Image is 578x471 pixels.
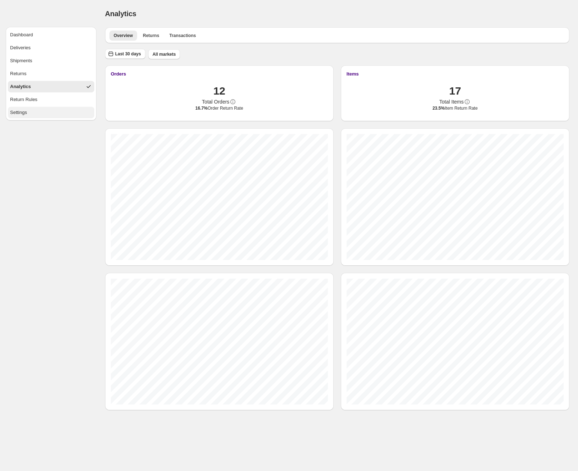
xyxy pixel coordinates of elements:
[148,49,180,59] button: All markets
[202,98,229,105] span: Total Orders
[213,84,225,98] h1: 12
[10,44,31,51] div: Deliveries
[195,105,243,111] span: Order Return Rate
[10,31,33,38] div: Dashboard
[347,71,564,77] button: Items
[439,98,464,105] span: Total Items
[10,57,32,64] div: Shipments
[143,33,159,38] span: Returns
[105,49,145,59] button: Last 30 days
[8,68,94,79] button: Returns
[114,33,133,38] span: Overview
[8,55,94,67] button: Shipments
[10,96,37,103] div: Return Rules
[105,10,136,18] span: Analytics
[433,106,445,111] span: 23.5%
[433,105,478,111] span: Item Return Rate
[8,29,94,41] button: Dashboard
[449,84,461,98] h1: 17
[8,107,94,118] button: Settings
[153,51,176,57] span: All markets
[10,109,27,116] div: Settings
[8,94,94,105] button: Return Rules
[195,106,208,111] span: 16.7%
[10,70,27,77] div: Returns
[169,33,196,38] span: Transactions
[8,81,94,92] button: Analytics
[10,83,31,90] div: Analytics
[115,51,141,57] span: Last 30 days
[8,42,94,54] button: Deliveries
[111,71,328,77] button: Orders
